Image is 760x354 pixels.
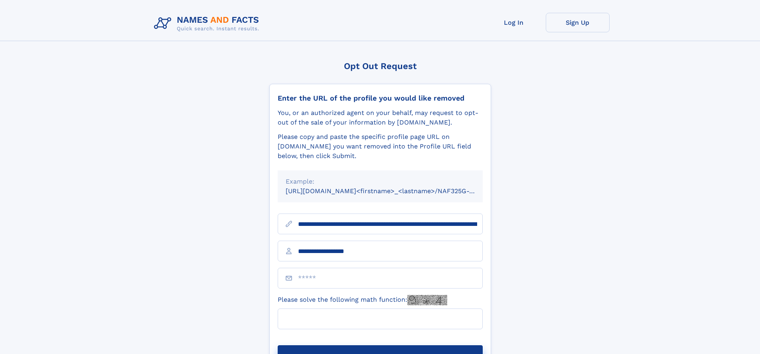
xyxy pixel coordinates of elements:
[278,132,483,161] div: Please copy and paste the specific profile page URL on [DOMAIN_NAME] you want removed into the Pr...
[269,61,491,71] div: Opt Out Request
[286,187,498,195] small: [URL][DOMAIN_NAME]<firstname>_<lastname>/NAF325G-xxxxxxxx
[278,94,483,103] div: Enter the URL of the profile you would like removed
[278,295,447,305] label: Please solve the following math function:
[482,13,546,32] a: Log In
[546,13,610,32] a: Sign Up
[278,108,483,127] div: You, or an authorized agent on your behalf, may request to opt-out of the sale of your informatio...
[151,13,266,34] img: Logo Names and Facts
[286,177,475,186] div: Example:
